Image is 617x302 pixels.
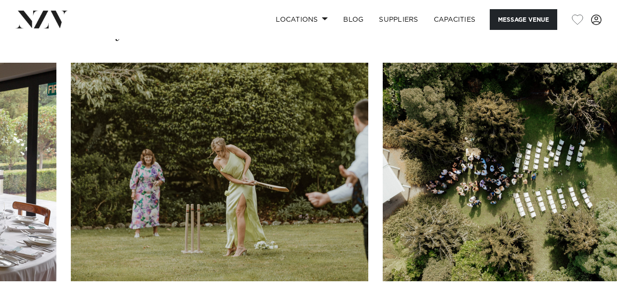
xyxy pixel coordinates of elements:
button: Message Venue [490,9,557,30]
swiper-slide: 2 / 10 [71,63,368,281]
a: Capacities [426,9,483,30]
a: SUPPLIERS [371,9,426,30]
img: nzv-logo.png [15,11,68,28]
a: Locations [268,9,335,30]
a: BLOG [335,9,371,30]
